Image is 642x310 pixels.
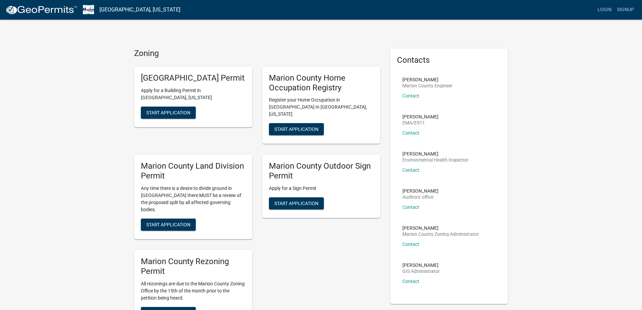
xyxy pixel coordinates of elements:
a: Contact [402,204,419,210]
p: [PERSON_NAME] [402,189,438,193]
span: Start Application [274,200,318,206]
p: [PERSON_NAME] [402,77,453,82]
p: EMA/E911 [402,120,438,125]
a: Contact [402,279,419,284]
a: Contact [402,93,419,98]
a: Login [595,3,614,16]
p: Apply for a Sign Permit [269,185,373,192]
a: Signup [614,3,637,16]
button: Start Application [141,219,196,231]
p: [PERSON_NAME] [402,263,440,267]
button: Start Application [269,123,324,135]
a: Contact [402,167,419,173]
p: All rezonings are due to the Marion County Zoning Office by the 15th of the month prior to the pe... [141,280,245,302]
h5: Marion County Home Occupation Registry [269,73,373,93]
h5: Marion County Outdoor Sign Permit [269,161,373,181]
h4: Zoning [134,49,380,58]
h5: Marion County Rezoning Permit [141,257,245,276]
p: [PERSON_NAME] [402,226,479,230]
p: Marion County Engineer [402,83,453,88]
a: Contact [402,242,419,247]
p: GIS Administrator [402,269,440,274]
span: Start Application [146,222,190,227]
img: Marion County, Iowa [83,5,94,14]
button: Start Application [269,197,324,209]
a: Contact [402,130,419,136]
p: Register your Home Occupation in [GEOGRAPHIC_DATA] In [GEOGRAPHIC_DATA], [US_STATE] [269,96,373,118]
p: [PERSON_NAME] [402,151,468,156]
p: Auditors' office [402,195,438,199]
h5: Marion County Land Division Permit [141,161,245,181]
span: Start Application [274,126,318,132]
h5: Contacts [397,55,501,65]
p: Environmental Health Inspector [402,158,468,162]
p: Any time there is a desire to divide ground in [GEOGRAPHIC_DATA] there MUST be a review of the pr... [141,185,245,213]
p: [PERSON_NAME] [402,114,438,119]
a: [GEOGRAPHIC_DATA], [US_STATE] [99,4,180,16]
span: Start Application [146,110,190,115]
p: Apply for a Building Permit in [GEOGRAPHIC_DATA], [US_STATE] [141,87,245,101]
p: Marion County Zoning Administrator [402,232,479,236]
h5: [GEOGRAPHIC_DATA] Permit [141,73,245,83]
button: Start Application [141,107,196,119]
